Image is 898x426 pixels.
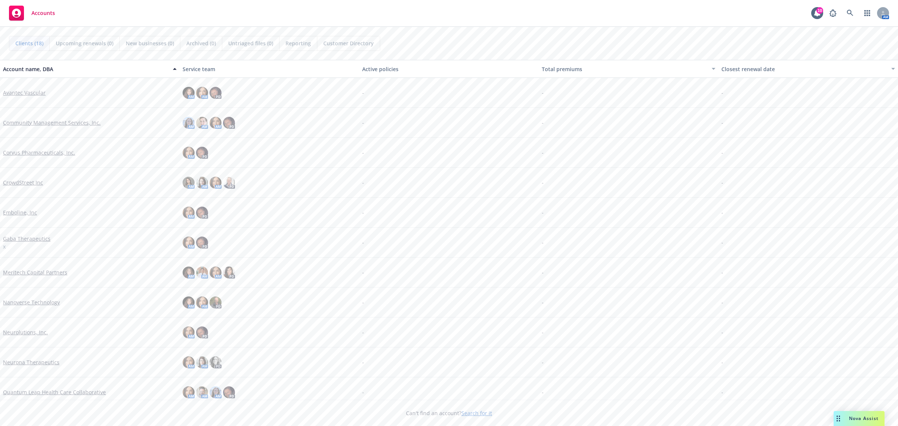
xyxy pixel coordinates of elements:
[196,326,208,338] img: photo
[721,268,723,276] span: -
[816,7,823,14] div: 10
[718,60,898,78] button: Closest renewal date
[362,119,364,127] span: -
[362,209,364,216] span: -
[183,267,195,279] img: photo
[183,207,195,219] img: photo
[210,177,222,189] img: photo
[834,411,885,426] button: Nova Assist
[3,179,43,186] a: CrowdStreet Inc
[362,179,364,186] span: -
[3,388,106,396] a: Quantum Leap Health Care Collaborative
[542,268,544,276] span: -
[3,119,101,127] a: Community Management Services, Inc.
[542,149,544,156] span: -
[721,298,723,306] span: -
[834,411,843,426] div: Drag to move
[223,117,235,129] img: photo
[860,6,875,21] a: Switch app
[721,89,723,97] span: -
[3,209,37,216] a: Emboline, Inc
[721,149,723,156] span: -
[196,207,208,219] img: photo
[406,409,492,417] span: Can't find an account?
[210,386,222,398] img: photo
[362,298,364,306] span: -
[362,238,364,246] span: -
[362,358,364,366] span: -
[542,298,544,306] span: -
[721,238,723,246] span: -
[183,356,195,368] img: photo
[210,87,222,99] img: photo
[3,298,60,306] a: Nanoverse Technology
[56,39,113,47] span: Upcoming renewals (0)
[542,65,707,73] div: Total premiums
[183,65,356,73] div: Service team
[362,65,536,73] div: Active policies
[126,39,174,47] span: New businesses (0)
[186,39,216,47] span: Archived (0)
[362,328,364,336] span: -
[6,3,58,24] a: Accounts
[180,60,359,78] button: Service team
[542,209,544,216] span: -
[210,296,222,308] img: photo
[196,147,208,159] img: photo
[362,149,364,156] span: -
[843,6,858,21] a: Search
[183,87,195,99] img: photo
[362,89,364,97] span: -
[196,296,208,308] img: photo
[183,147,195,159] img: photo
[721,209,723,216] span: -
[3,243,6,250] span: x
[825,6,840,21] a: Report a Bug
[196,237,208,249] img: photo
[183,237,195,249] img: photo
[461,410,492,417] a: Search for it
[210,356,222,368] img: photo
[849,415,879,422] span: Nova Assist
[196,177,208,189] img: photo
[285,39,311,47] span: Reporting
[210,117,222,129] img: photo
[542,238,544,246] span: -
[31,10,55,16] span: Accounts
[15,39,43,47] span: Clients (18)
[542,328,544,336] span: -
[196,386,208,398] img: photo
[3,268,67,276] a: Meritech Capital Partners
[196,356,208,368] img: photo
[3,65,168,73] div: Account name, DBA
[196,87,208,99] img: photo
[721,65,887,73] div: Closest renewal date
[721,179,723,186] span: -
[223,267,235,279] img: photo
[3,328,48,336] a: Neurolutions, Inc.
[183,117,195,129] img: photo
[210,267,222,279] img: photo
[362,388,364,396] span: -
[542,179,544,186] span: -
[542,388,544,396] span: -
[359,60,539,78] button: Active policies
[3,89,46,97] a: Avantec Vascular
[323,39,374,47] span: Customer Directory
[3,149,75,156] a: Corvus Pharmaceuticals, Inc.
[3,358,59,366] a: Neurona Therapeutics
[183,296,195,308] img: photo
[721,328,723,336] span: -
[542,89,544,97] span: -
[721,119,723,127] span: -
[3,235,51,243] a: Gaba Therapeutics
[196,117,208,129] img: photo
[223,386,235,398] img: photo
[228,39,273,47] span: Untriaged files (0)
[542,119,544,127] span: -
[721,388,723,396] span: -
[183,386,195,398] img: photo
[223,177,235,189] img: photo
[183,326,195,338] img: photo
[539,60,718,78] button: Total premiums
